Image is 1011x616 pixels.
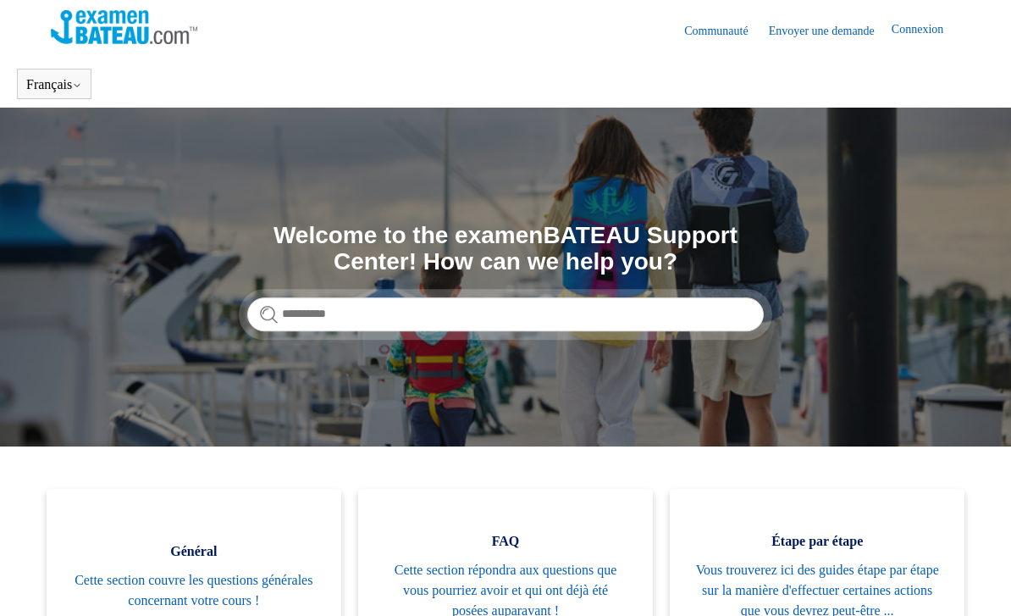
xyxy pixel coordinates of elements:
[769,22,892,40] a: Envoyer une demande
[26,77,82,92] button: Français
[695,531,939,552] span: Étape par étape
[247,297,764,331] input: Rechercher
[892,20,960,41] a: Connexion
[247,223,764,275] h1: Welcome to the examenBATEAU Support Center! How can we help you?
[684,22,765,40] a: Communauté
[72,570,316,611] span: Cette section couvre les questions générales concernant votre cours !
[72,541,316,562] span: Général
[954,559,998,603] div: Live chat
[51,10,197,44] img: Page d’accueil du Centre d’aide Examen Bateau
[384,531,627,552] span: FAQ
